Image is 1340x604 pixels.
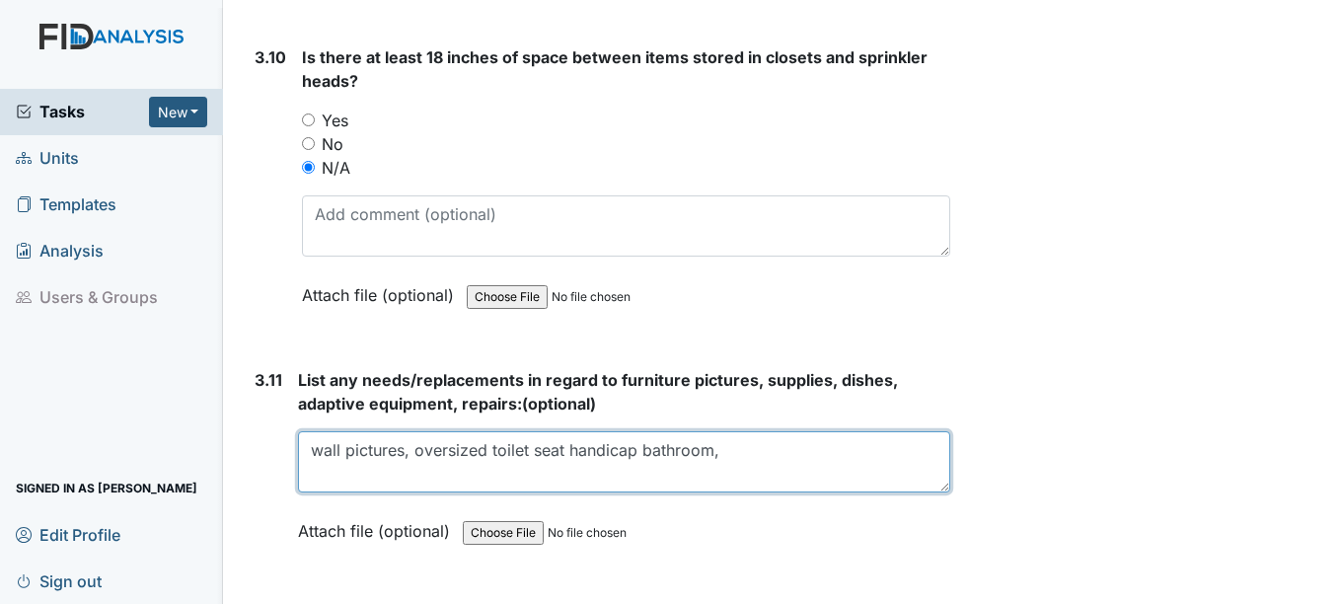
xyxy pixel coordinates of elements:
[302,137,315,150] input: No
[255,45,286,69] label: 3.10
[298,508,458,543] label: Attach file (optional)
[16,566,102,596] span: Sign out
[322,132,343,156] label: No
[302,113,315,126] input: Yes
[16,519,120,550] span: Edit Profile
[302,272,462,307] label: Attach file (optional)
[16,100,149,123] a: Tasks
[322,156,350,180] label: N/A
[16,473,197,503] span: Signed in as [PERSON_NAME]
[298,368,949,415] strong: (optional)
[255,368,282,392] label: 3.11
[302,161,315,174] input: N/A
[16,236,104,266] span: Analysis
[149,97,208,127] button: New
[16,143,79,174] span: Units
[298,370,898,414] span: List any needs/replacements in regard to furniture pictures, supplies, dishes, adaptive equipment...
[16,189,116,220] span: Templates
[302,47,928,91] span: Is there at least 18 inches of space between items stored in closets and sprinkler heads?
[322,109,348,132] label: Yes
